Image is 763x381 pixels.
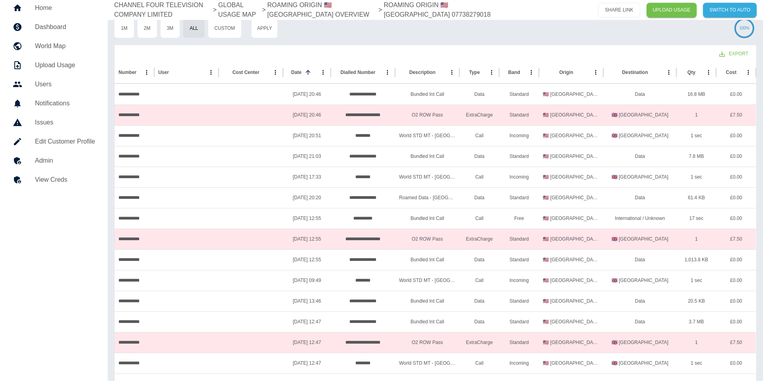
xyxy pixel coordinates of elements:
div: 1 sec [676,125,716,146]
div: Bundled Int Call [395,208,459,229]
h5: Notifications [35,99,95,108]
div: Roamed Data - United States of America [395,187,459,208]
a: ROAMING ORIGIN 🇺🇸 [GEOGRAPHIC_DATA] OVERVIEW [267,0,377,19]
a: Issues [6,113,101,132]
button: SHARE LINK [598,3,640,17]
div: 03/05/2025 20:51 [283,125,331,146]
div: 🇺🇸 United States [539,311,603,332]
button: All [183,18,205,38]
a: CHANNEL FOUR TELEVISION COMPANY LIMITED [114,0,211,19]
div: Data [603,311,676,332]
div: 1 [676,332,716,353]
h5: Home [35,3,95,13]
div: 03/05/2025 20:46 [283,105,331,125]
h5: View Creds [35,175,95,185]
button: Band column menu [526,67,537,78]
div: £7.50 [716,105,756,125]
div: £0.00 [716,167,756,187]
div: £0.00 [716,311,756,332]
div: 🇬🇧 United Kingdom [603,353,676,373]
a: Notifications [6,94,101,113]
a: UPLOAD USAGE [647,3,697,17]
h5: Upload Usage [35,60,95,70]
div: ExtraCharge [459,229,499,249]
div: Call [459,353,499,373]
div: Data [603,249,676,270]
div: Call [459,270,499,291]
div: World STD MT - USA [395,167,459,187]
button: Apply [251,18,278,38]
div: 🇺🇸 United States [539,291,603,311]
div: £0.00 [716,84,756,105]
div: Date [291,70,302,75]
div: Data [603,84,676,105]
div: Data [603,187,676,208]
button: Export [713,47,755,61]
div: Incoming [499,167,539,187]
div: 1 [676,105,716,125]
p: GLOBAL USAGE MAP [218,0,260,19]
div: 🇺🇸 United States [539,208,603,229]
div: Data [459,311,499,332]
div: O2 ROW Pass [395,229,459,249]
div: £7.50 [716,332,756,353]
div: £0.00 [716,353,756,373]
div: 03/05/2025 21:03 [283,146,331,167]
div: 61.4 KB [676,187,716,208]
div: 07/05/2025 12:55 [283,208,331,229]
a: Upload Usage [6,56,101,75]
div: Bundled Int Call [395,249,459,270]
div: 🇺🇸 United States [539,353,603,373]
div: Qty [687,70,695,75]
div: Call [459,167,499,187]
div: 1 sec [676,353,716,373]
div: 🇺🇸 United States [539,105,603,125]
div: 🇬🇧 United Kingdom [603,270,676,291]
div: Dialled Number [341,70,376,75]
h5: Dashboard [35,22,95,32]
div: 1 sec [676,167,716,187]
button: Destination column menu [663,67,674,78]
div: Origin [559,70,573,75]
div: 06/05/2025 17:33 [283,167,331,187]
div: Number [118,70,136,75]
div: £0.00 [716,291,756,311]
button: Number column menu [141,67,152,78]
div: 1 [676,229,716,249]
p: > [262,5,265,15]
div: 17 sec [676,208,716,229]
button: Custom [208,18,242,38]
button: Cost column menu [743,67,754,78]
div: £0.00 [716,146,756,167]
div: 16.8 MB [676,84,716,105]
div: Standard [499,187,539,208]
a: Users [6,75,101,94]
div: World STD MT - USA [395,353,459,373]
div: ExtraCharge [459,105,499,125]
div: 🇺🇸 United States [539,84,603,105]
div: £0.00 [716,208,756,229]
button: Sort [302,67,314,78]
div: O2 ROW Pass [395,105,459,125]
div: Standard [499,311,539,332]
div: Standard [499,105,539,125]
button: 2M [137,18,157,38]
div: Description [409,70,436,75]
p: > [378,5,382,15]
div: Standard [499,146,539,167]
div: Bundled Int Call [395,311,459,332]
button: Date column menu [318,67,329,78]
div: 09/05/2025 12:47 [283,311,331,332]
button: Origin column menu [590,67,601,78]
a: Dashboard [6,17,101,37]
button: SWITCH TO AUTO [703,3,757,17]
div: World STD MT - USA [395,125,459,146]
div: 07/05/2025 12:55 [283,249,331,270]
div: International / Unknown [603,208,676,229]
div: Standard [499,84,539,105]
text: 100% [739,26,749,30]
div: 08/05/2025 13:46 [283,291,331,311]
a: View Creds [6,170,101,189]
